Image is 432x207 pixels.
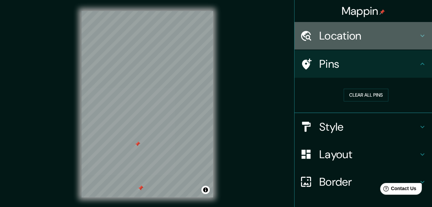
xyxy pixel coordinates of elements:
[319,29,418,43] h4: Location
[295,141,432,168] div: Layout
[371,180,424,199] iframe: Help widget launcher
[319,120,418,134] h4: Style
[379,9,385,15] img: pin-icon.png
[201,186,210,194] button: Toggle attribution
[295,22,432,50] div: Location
[295,168,432,196] div: Border
[319,148,418,161] h4: Layout
[295,113,432,141] div: Style
[344,89,388,101] button: Clear all pins
[319,57,418,71] h4: Pins
[319,175,418,189] h4: Border
[81,11,213,197] canvas: Map
[342,4,385,18] h4: Mappin
[295,50,432,78] div: Pins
